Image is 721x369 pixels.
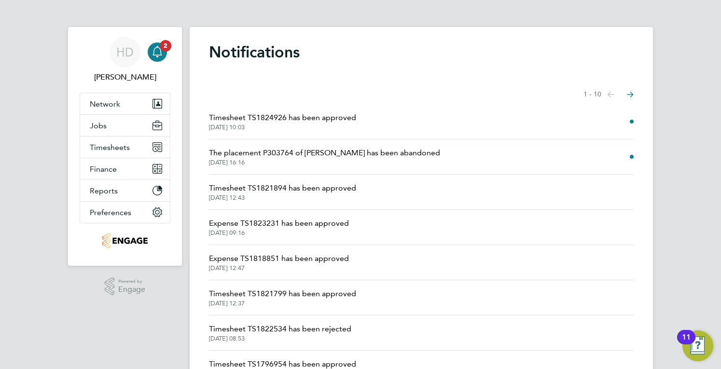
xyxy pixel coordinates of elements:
[80,93,170,114] button: Network
[160,40,171,52] span: 2
[209,112,356,131] a: Timesheet TS1824926 has been approved[DATE] 10:03
[209,288,356,300] span: Timesheet TS1821799 has been approved
[209,253,349,264] span: Expense TS1818851 has been approved
[80,115,170,136] button: Jobs
[209,194,356,202] span: [DATE] 12:43
[118,277,145,286] span: Powered by
[209,229,349,237] span: [DATE] 09:16
[209,112,356,123] span: Timesheet TS1824926 has been approved
[80,233,170,248] a: Go to home page
[90,208,131,217] span: Preferences
[209,300,356,307] span: [DATE] 12:37
[148,37,167,68] a: 2
[209,182,356,194] span: Timesheet TS1821894 has been approved
[80,202,170,223] button: Preferences
[80,180,170,201] button: Reports
[102,233,147,248] img: tribuildsolutions-logo-retina.png
[209,147,440,159] span: The placement P303764 of [PERSON_NAME] has been abandoned
[209,182,356,202] a: Timesheet TS1821894 has been approved[DATE] 12:43
[90,186,118,195] span: Reports
[80,158,170,179] button: Finance
[209,253,349,272] a: Expense TS1818851 has been approved[DATE] 12:47
[116,46,134,58] span: HD
[209,159,440,166] span: [DATE] 16:16
[209,288,356,307] a: Timesheet TS1821799 has been approved[DATE] 12:37
[209,323,351,335] span: Timesheet TS1822534 has been rejected
[80,71,170,83] span: Holly Dunnage
[68,27,182,266] nav: Main navigation
[583,90,601,99] span: 1 - 10
[209,323,351,342] a: Timesheet TS1822534 has been rejected[DATE] 08:53
[90,143,130,152] span: Timesheets
[209,42,634,62] h1: Notifications
[682,337,691,350] div: 11
[583,85,634,104] nav: Select page of notifications list
[209,264,349,272] span: [DATE] 12:47
[90,164,117,174] span: Finance
[80,137,170,158] button: Timesheets
[209,147,440,166] a: The placement P303764 of [PERSON_NAME] has been abandoned[DATE] 16:16
[209,218,349,229] span: Expense TS1823231 has been approved
[682,330,713,361] button: Open Resource Center, 11 new notifications
[90,121,107,130] span: Jobs
[118,286,145,294] span: Engage
[105,277,146,296] a: Powered byEngage
[90,99,120,109] span: Network
[209,335,351,342] span: [DATE] 08:53
[209,218,349,237] a: Expense TS1823231 has been approved[DATE] 09:16
[209,123,356,131] span: [DATE] 10:03
[80,37,170,83] a: HD[PERSON_NAME]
